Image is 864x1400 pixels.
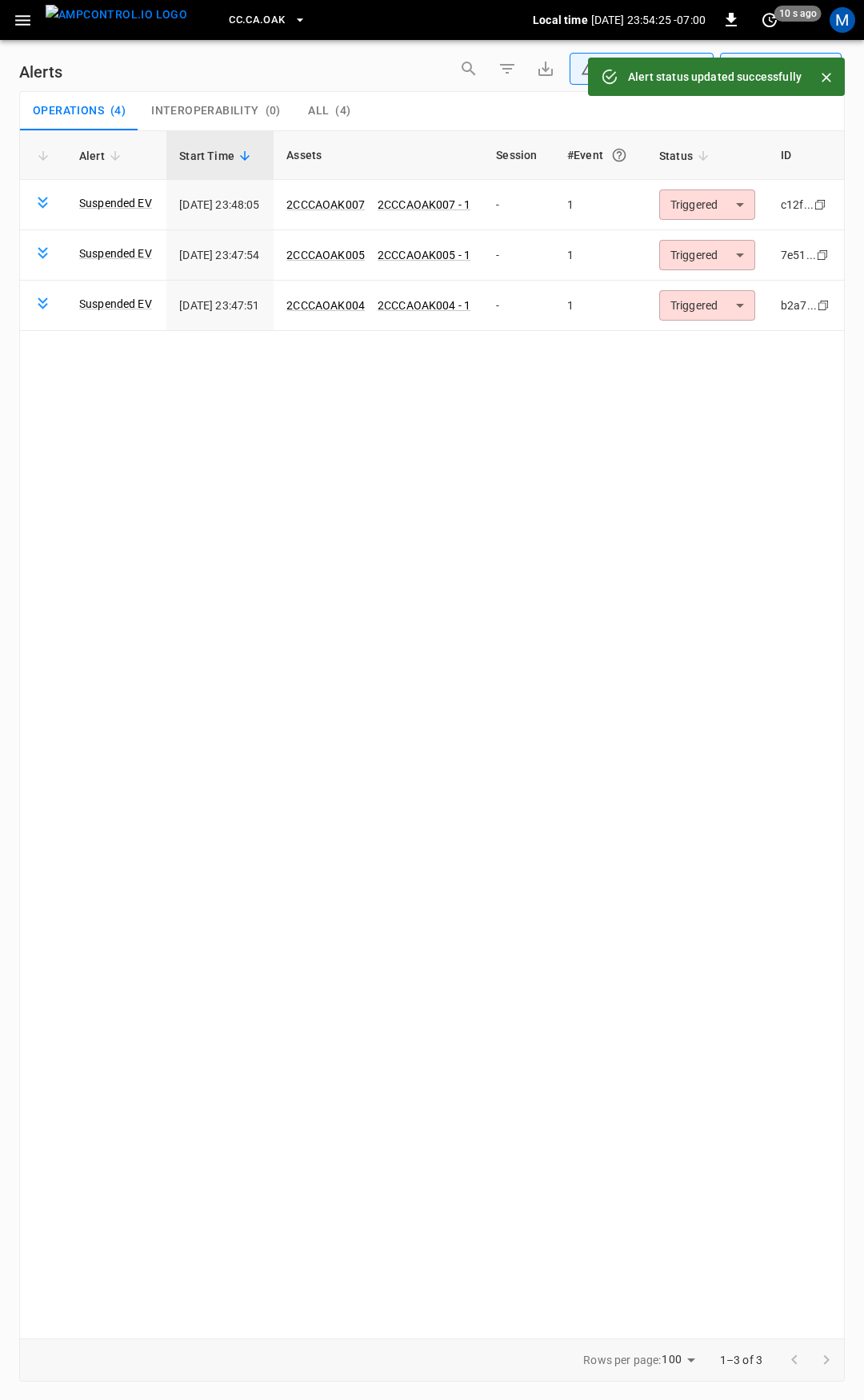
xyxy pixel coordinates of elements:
[750,54,842,84] div: Last 24 hrs
[274,131,483,180] th: Assets
[79,195,152,211] a: Suspended EV
[554,230,646,281] td: 1
[19,59,62,85] h6: Alerts
[166,281,274,331] td: [DATE] 23:47:51
[628,62,802,91] div: Alert status updated successfully
[79,146,126,166] span: Alert
[554,281,646,331] td: 1
[581,61,688,78] div: Unresolved
[533,12,588,28] p: Local time
[659,240,755,270] div: Triggered
[308,104,329,118] span: All
[179,146,255,166] span: Start Time
[33,104,104,118] span: Operations
[286,299,365,312] a: 2CCCAOAK004
[266,104,281,118] span: ( 0 )
[814,66,838,90] button: Close
[720,1352,762,1368] p: 1–3 of 3
[774,6,822,22] span: 10 s ago
[378,198,470,211] a: 2CCCAOAK007 - 1
[816,297,832,314] div: copy
[166,230,274,281] td: [DATE] 23:47:54
[79,245,152,261] a: Suspended EV
[659,146,714,166] span: Status
[768,131,844,180] th: ID
[659,189,755,220] div: Triggered
[151,104,258,118] span: Interoperability
[662,1348,700,1371] div: 100
[605,141,634,170] button: An event is a single occurrence of an issue. An alert groups related events for the same asset, m...
[567,141,634,170] div: #Event
[830,7,855,33] div: profile-icon
[483,180,554,230] td: -
[781,197,814,213] div: c12f...
[378,299,470,312] a: 2CCCAOAK004 - 1
[483,230,554,281] td: -
[483,131,554,180] th: Session
[286,249,365,261] a: 2CCCAOAK005
[378,249,470,261] a: 2CCCAOAK005 - 1
[591,12,706,28] p: [DATE] 23:54:25 -07:00
[781,247,816,263] div: 7e51...
[813,196,829,213] div: copy
[79,296,152,312] a: Suspended EV
[757,7,782,33] button: set refresh interval
[554,180,646,230] td: 1
[659,290,755,321] div: Triggered
[286,198,365,211] a: 2CCCAOAK007
[815,246,831,264] div: copy
[110,104,126,118] span: ( 4 )
[229,11,285,30] span: CC.CA.OAK
[583,1352,661,1368] p: Rows per page:
[166,180,274,230] td: [DATE] 23:48:05
[483,281,554,331] td: -
[222,5,312,36] button: CC.CA.OAK
[781,297,817,313] div: b2a7...
[335,104,350,118] span: ( 4 )
[46,5,187,25] img: ampcontrol.io logo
